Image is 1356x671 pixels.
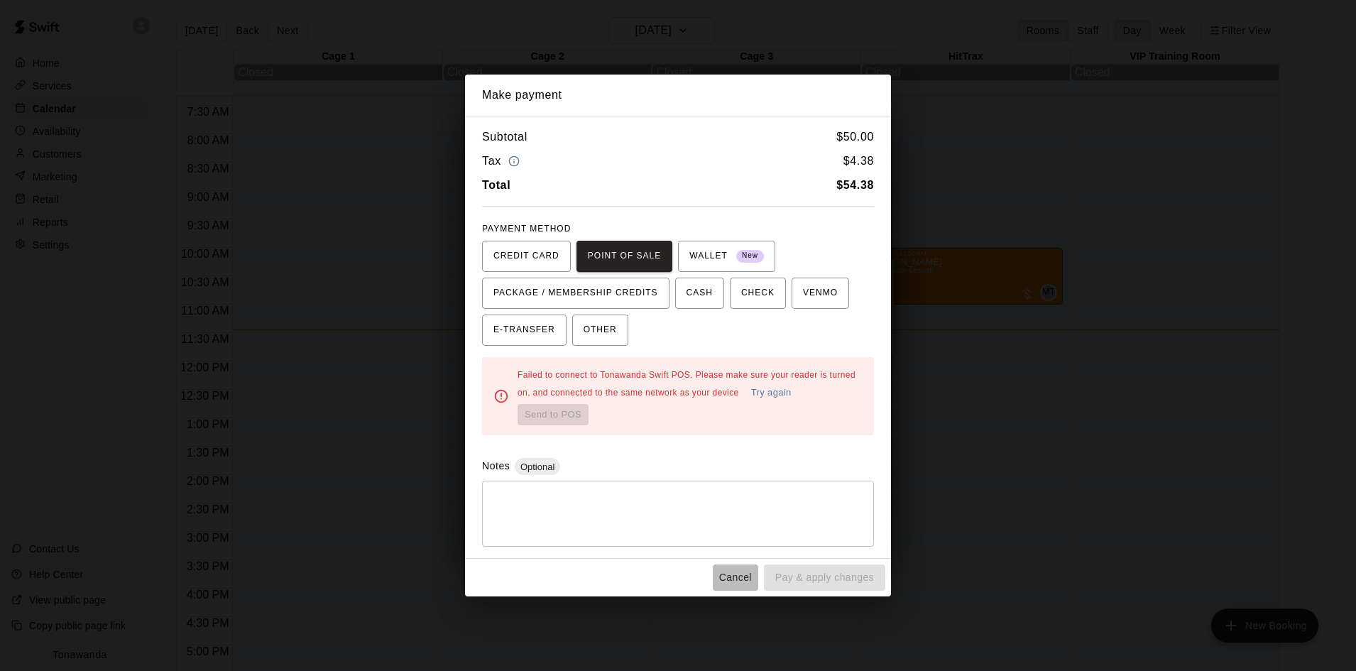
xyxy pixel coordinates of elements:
[836,179,874,191] b: $ 54.38
[576,241,672,272] button: POINT OF SALE
[584,319,617,342] span: OTHER
[588,245,661,268] span: POINT OF SALE
[792,278,849,309] button: VENMO
[493,282,658,305] span: PACKAGE / MEMBERSHIP CREDITS
[518,370,855,398] span: Failed to connect to Tonawanda Swift POS. Please make sure your reader is turned on, and connecte...
[482,179,510,191] b: Total
[748,382,795,404] button: Try again
[843,152,874,171] h6: $ 4.38
[482,460,510,471] label: Notes
[515,462,560,472] span: Optional
[493,245,559,268] span: CREDIT CARD
[741,282,775,305] span: CHECK
[482,278,669,309] button: PACKAGE / MEMBERSHIP CREDITS
[836,128,874,146] h6: $ 50.00
[678,241,775,272] button: WALLET New
[689,245,764,268] span: WALLET
[482,152,523,171] h6: Tax
[482,241,571,272] button: CREDIT CARD
[730,278,786,309] button: CHECK
[482,128,527,146] h6: Subtotal
[493,319,555,342] span: E-TRANSFER
[713,564,758,591] button: Cancel
[572,315,628,346] button: OTHER
[482,224,571,234] span: PAYMENT METHOD
[803,282,838,305] span: VENMO
[675,278,724,309] button: CASH
[736,246,764,266] span: New
[465,75,891,116] h2: Make payment
[687,282,713,305] span: CASH
[482,315,567,346] button: E-TRANSFER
